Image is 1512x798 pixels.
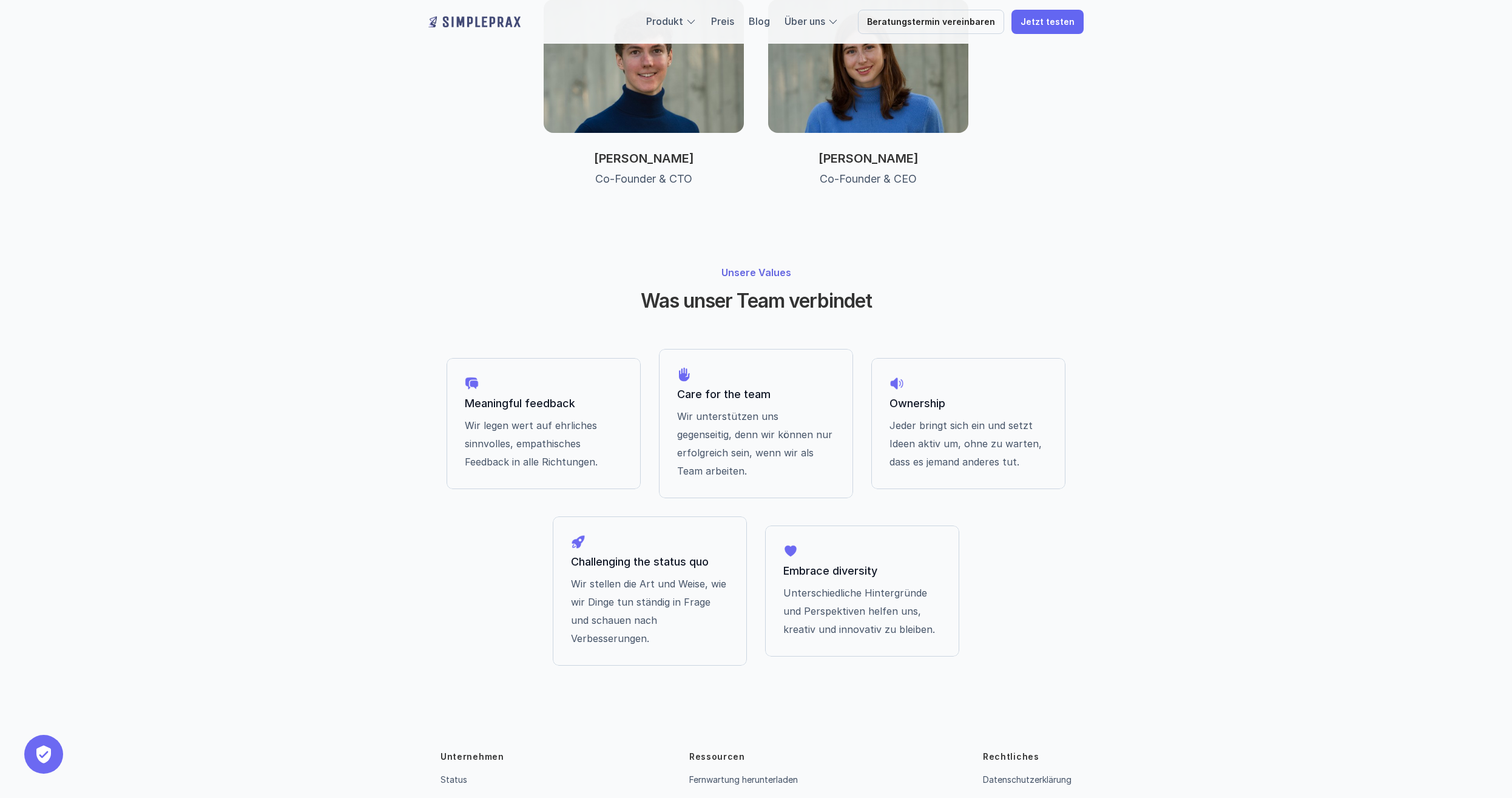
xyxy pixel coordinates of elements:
p: Wir stellen die Art und Weise, wie wir Dinge tun ständig in Frage und schauen nach Verbesserungen. [571,575,729,648]
p: Co-Founder & CEO [768,172,968,186]
p: Ownership [889,397,1047,410]
a: Fernwartung herunterladen [689,774,798,785]
p: Co-Founder & CTO [544,172,744,186]
a: Status [440,774,467,785]
p: Unterschiedliche Hintergründe und Perspektiven helfen uns, kreativ und innovativ zu bleiben. [783,584,941,638]
p: Jeder bringt sich ein und setzt Ideen aktiv um, ohne zu warten, dass es jemand anderes tut. [889,416,1047,471]
p: Care for the team [677,388,835,401]
a: Über uns [785,15,825,27]
a: Jetzt testen [1011,10,1084,34]
p: Jetzt testen [1021,17,1075,27]
p: Beratungstermin vereinbaren [867,17,995,27]
a: Datenschutzerklärung [983,774,1072,785]
p: Challenging the status quo [571,555,729,569]
p: Rechtliches [983,751,1039,763]
a: Preis [711,15,734,27]
a: Blog [749,15,770,27]
p: Embrace diversity [783,564,941,578]
p: Wir unterstützen uns gegenseitig, denn wir können nur erfolgreich sein, wenn wir als Team arbeiten. [677,407,835,480]
h2: Was unser Team verbindet [604,289,908,313]
p: [PERSON_NAME] [768,151,968,166]
p: Wir legen wert auf ehrliches sinnvolles, empathisches Feedback in alle Richtungen. [465,416,623,471]
p: Meaningful feedback [465,397,623,410]
a: Beratungstermin vereinbaren [858,10,1004,34]
p: Ressourcen [689,751,745,763]
p: Unsere Values [523,265,989,280]
p: [PERSON_NAME] [544,151,744,166]
a: Produkt [646,15,683,27]
p: Unternehmen [440,751,504,763]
